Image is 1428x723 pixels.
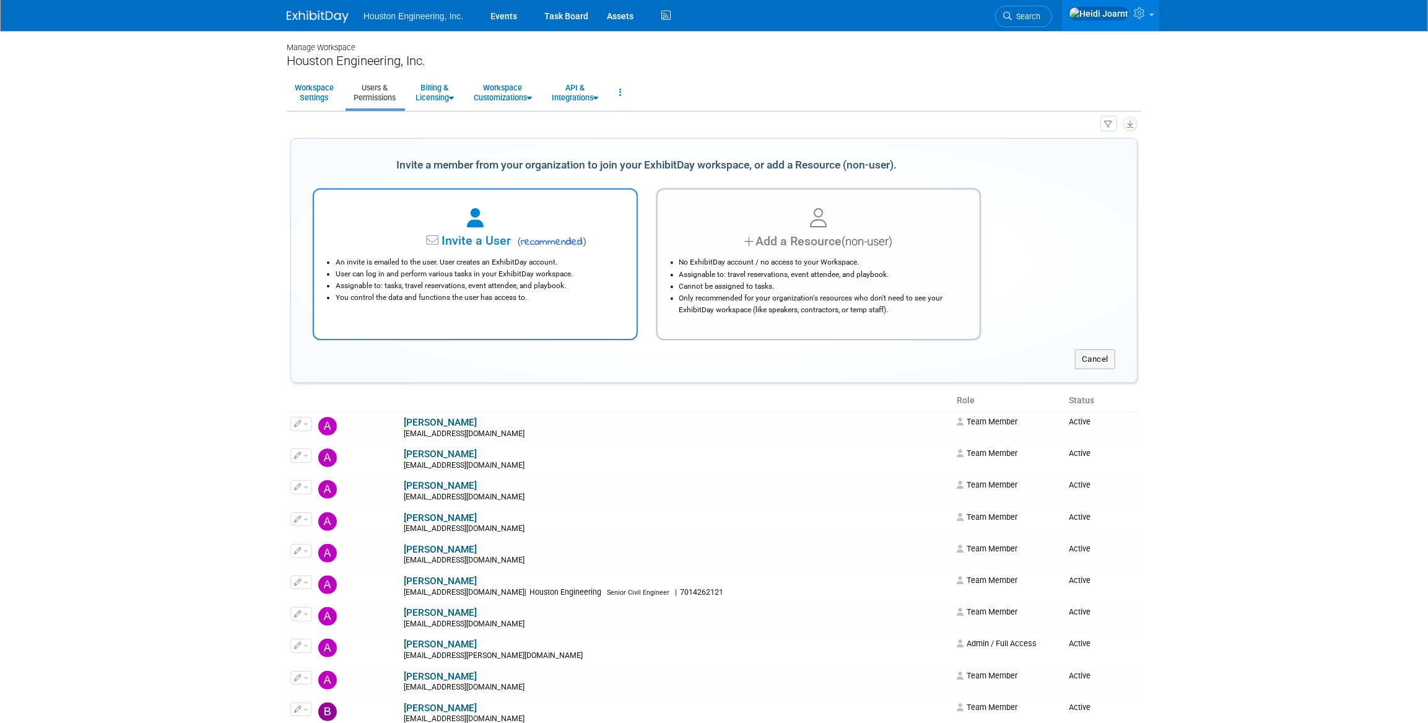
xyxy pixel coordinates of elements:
[336,292,621,304] li: You control the data and functions the user has access to.
[957,480,1018,489] span: Team Member
[1069,703,1091,712] span: Active
[404,480,477,491] a: [PERSON_NAME]
[1069,7,1129,20] img: Heidi Joarnt
[404,683,949,693] div: [EMAIL_ADDRESS][DOMAIN_NAME]
[318,480,337,499] img: Adam Pawelk
[318,449,337,467] img: Aaron Frankl
[957,449,1018,458] span: Team Member
[957,671,1018,680] span: Team Member
[957,703,1018,712] span: Team Member
[404,417,477,428] a: [PERSON_NAME]
[957,639,1037,648] span: Admin / Full Access
[404,524,949,534] div: [EMAIL_ADDRESS][DOMAIN_NAME]
[318,544,337,563] img: Adam Walker
[1069,449,1091,458] span: Active
[583,235,586,247] span: )
[1064,390,1138,411] th: Status
[957,417,1018,426] span: Team Member
[404,639,477,650] a: [PERSON_NAME]
[287,77,342,108] a: WorkspaceSettings
[514,235,586,250] span: recommended
[404,429,949,439] div: [EMAIL_ADDRESS][DOMAIN_NAME]
[675,588,677,597] span: |
[1075,349,1115,369] button: Cancel
[318,639,337,657] img: Ali Ringheimer
[318,576,337,594] img: Alan Kemmet
[842,235,892,248] span: (non-user)
[518,235,521,247] span: (
[364,11,463,21] span: Houston Engineering, Inc.
[364,234,511,248] span: Invite a User
[318,512,337,531] img: Adam Ruud
[404,671,477,682] a: [PERSON_NAME]
[679,269,965,281] li: Assignable to: travel reservations, event attendee, and playbook.
[336,268,621,280] li: User can log in and perform various tasks in your ExhibitDay workspace.
[957,544,1018,553] span: Team Member
[318,703,337,721] img: Ben Pitkin
[404,449,477,460] a: [PERSON_NAME]
[525,588,526,597] span: |
[313,152,981,179] div: Invite a member from your organization to join your ExhibitDay workspace, or add a Resource (non-...
[679,256,965,268] li: No ExhibitDay account / no access to your Workspace.
[404,512,477,524] a: [PERSON_NAME]
[466,77,540,108] a: WorkspaceCustomizations
[1069,639,1091,648] span: Active
[404,544,477,555] a: [PERSON_NAME]
[1069,480,1091,489] span: Active
[287,53,1141,69] div: Houston Engineering, Inc.
[544,77,606,108] a: API &Integrations
[404,588,949,598] div: [EMAIL_ADDRESS][DOMAIN_NAME]
[673,232,965,250] div: Add a Resource
[287,31,1141,53] div: Manage Workspace
[404,620,949,629] div: [EMAIL_ADDRESS][DOMAIN_NAME]
[404,493,949,502] div: [EMAIL_ADDRESS][DOMAIN_NAME]
[1069,512,1091,522] span: Active
[526,588,605,597] span: Houston Engineering
[1069,576,1091,585] span: Active
[287,11,349,23] img: ExhibitDay
[957,512,1018,522] span: Team Member
[1069,607,1091,616] span: Active
[318,417,337,436] img: Aaron Carrell
[957,576,1018,585] span: Team Member
[1069,417,1091,426] span: Active
[679,281,965,292] li: Cannot be assigned to tasks.
[404,576,477,587] a: [PERSON_NAME]
[607,589,669,597] span: Senior Civil Engineer
[1069,671,1091,680] span: Active
[995,6,1052,27] a: Search
[952,390,1064,411] th: Role
[336,280,621,292] li: Assignable to: tasks, travel reservations, event attendee, and playbook.
[679,292,965,316] li: Only recommended for your organization's resources who don't need to see your ExhibitDay workspac...
[318,607,337,626] img: Alex Schmidt
[404,556,949,566] div: [EMAIL_ADDRESS][DOMAIN_NAME]
[346,77,404,108] a: Users &Permissions
[677,588,727,597] span: 7014262121
[957,607,1018,616] span: Team Member
[1069,544,1091,553] span: Active
[404,703,477,714] a: [PERSON_NAME]
[404,651,949,661] div: [EMAIL_ADDRESS][PERSON_NAME][DOMAIN_NAME]
[318,671,337,690] img: Ann Stratton
[404,607,477,618] a: [PERSON_NAME]
[404,461,949,471] div: [EMAIL_ADDRESS][DOMAIN_NAME]
[1012,12,1040,21] span: Search
[336,256,621,268] li: An invite is emailed to the user. User creates an ExhibitDay account.
[407,77,462,108] a: Billing &Licensing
